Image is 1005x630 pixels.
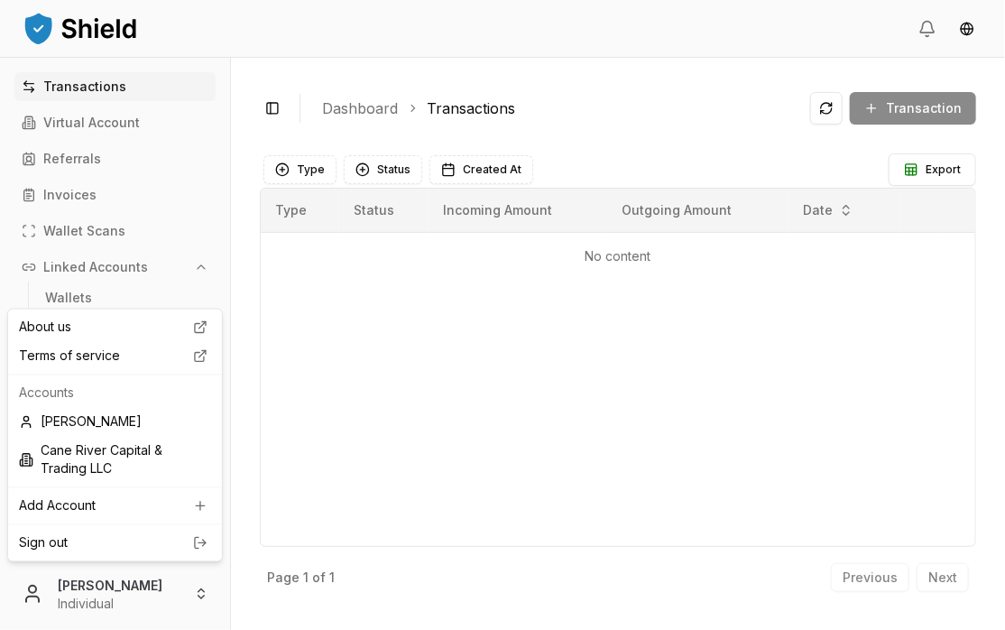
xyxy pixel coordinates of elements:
[12,437,218,484] div: Cane River Capital & Trading LLC
[12,342,218,371] a: Terms of service
[12,313,218,342] a: About us
[12,492,218,521] a: Add Account
[19,534,211,552] a: Sign out
[19,384,211,403] p: Accounts
[12,408,218,437] div: [PERSON_NAME]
